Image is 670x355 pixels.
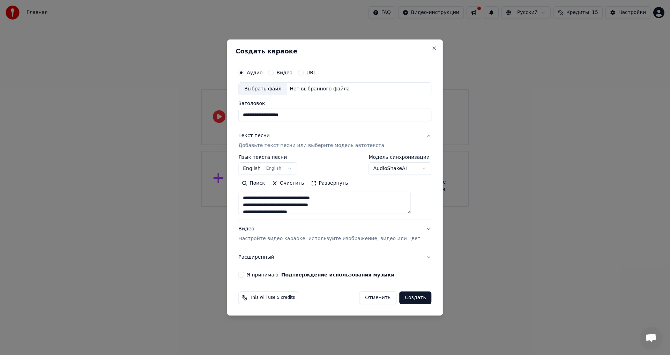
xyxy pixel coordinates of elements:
p: Добавьте текст песни или выберите модель автотекста [238,142,384,149]
label: Аудио [247,70,262,75]
label: Я принимаю [247,272,394,277]
button: Создать [399,291,431,304]
label: Заголовок [238,101,431,106]
button: Текст песниДобавьте текст песни или выберите модель автотекста [238,127,431,155]
button: Очистить [269,178,308,189]
label: Модель синхронизации [369,155,432,160]
p: Настройте видео караоке: используйте изображение, видео или цвет [238,235,420,242]
div: Видео [238,226,420,243]
div: Нет выбранного файла [287,86,352,93]
label: Видео [276,70,292,75]
h2: Создать караоке [236,48,434,54]
button: Расширенный [238,248,431,266]
label: Язык текста песни [238,155,297,160]
button: Я принимаю [281,272,394,277]
div: Текст песни [238,133,270,140]
button: ВидеоНастройте видео караоке: используйте изображение, видео или цвет [238,220,431,248]
div: Выбрать файл [239,83,287,95]
label: URL [306,70,316,75]
span: This will use 5 credits [250,295,295,301]
button: Поиск [238,178,268,189]
button: Отменить [359,291,396,304]
button: Развернуть [307,178,351,189]
div: Текст песниДобавьте текст песни или выберите модель автотекста [238,155,431,220]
